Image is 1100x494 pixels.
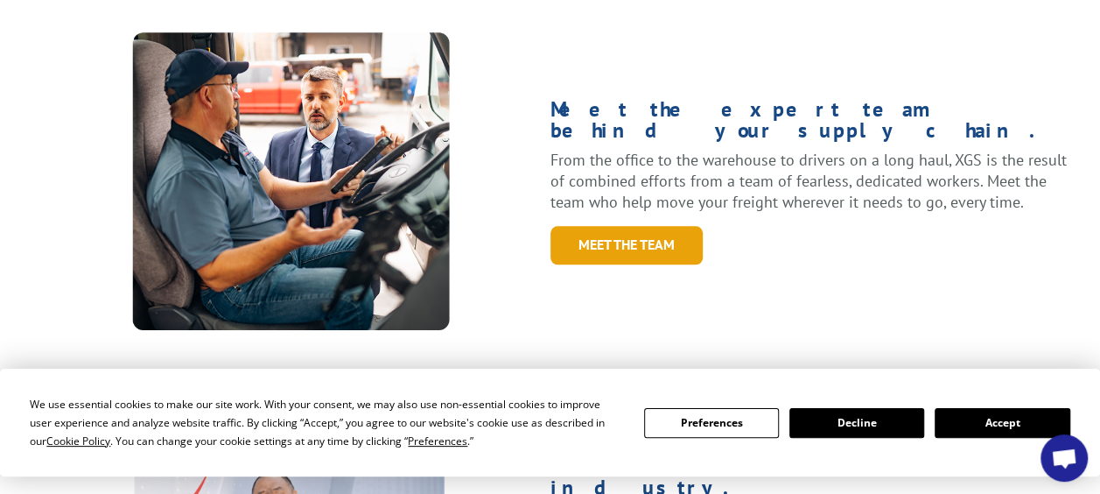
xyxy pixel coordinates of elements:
[935,408,1069,438] button: Accept
[644,408,779,438] button: Preferences
[408,434,467,448] span: Preferences
[132,32,450,331] img: XpressGlobal_MeettheTeam
[550,99,1069,150] h1: Meet the expert team behind your supply chain.
[550,226,703,264] a: Meet the Team
[30,395,622,450] div: We use essential cookies to make our site work. With your consent, we may also use non-essential ...
[1040,434,1088,482] div: Open chat
[550,150,1069,212] p: From the office to the warehouse to drivers on a long haul, XGS is the result of combined efforts...
[46,434,110,448] span: Cookie Policy
[789,408,924,438] button: Decline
